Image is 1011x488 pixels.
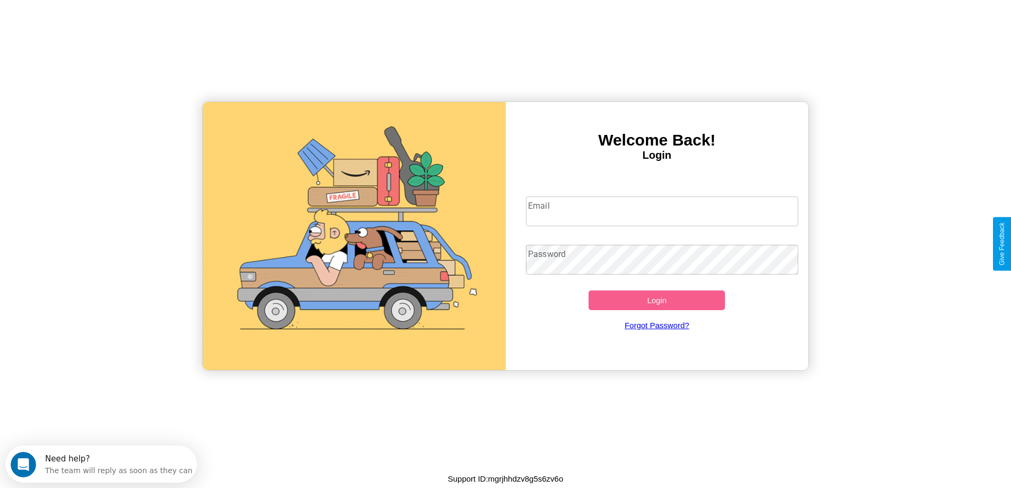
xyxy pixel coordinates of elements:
button: Login [589,290,725,310]
iframe: Intercom live chat [11,452,36,477]
iframe: Intercom live chat discovery launcher [5,446,197,483]
a: Forgot Password? [521,310,793,340]
h3: Welcome Back! [506,131,809,149]
div: Give Feedback [998,222,1006,266]
p: Support ID: mgrjhhdzv8g5s6zv6o [448,472,564,486]
div: Need help? [40,9,187,18]
div: Open Intercom Messenger [4,4,197,33]
div: The team will reply as soon as they can [40,18,187,29]
img: gif [203,102,506,370]
h4: Login [506,149,809,161]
